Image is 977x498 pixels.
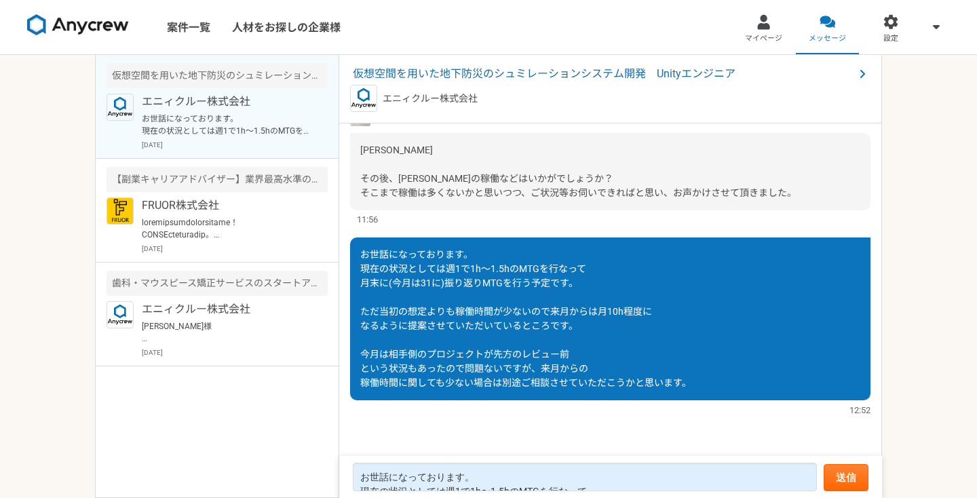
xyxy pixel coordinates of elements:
button: 送信 [824,464,868,491]
span: マイページ [745,33,782,44]
span: 仮想空間を用いた地下防災のシュミレーションシステム開発 Unityエンジニア [353,66,854,82]
img: FRUOR%E3%83%AD%E3%82%B3%E3%82%99.png [107,197,134,225]
p: [DATE] [142,347,328,358]
p: [DATE] [142,140,328,150]
div: 【副業キャリアアドバイザー】業界最高水準の報酬率で還元します！ [107,167,328,192]
p: FRUOR株式会社 [142,197,309,214]
p: [PERSON_NAME]様 承知致しました！ ご確認よろしくお願い致します。 [142,320,309,345]
p: エニィクルー株式会社 [142,94,309,110]
img: logo_text_blue_01.png [350,85,377,112]
p: エニィクルー株式会社 [383,92,478,106]
p: お世話になっております。 現在の状況としては週1で1h〜1.5hのMTGを行なって 月末に(今月は31に)振り返りMTGを行う予定です。 ただ当初の想定よりも稼働時間が少ないので来月からは月10... [142,113,309,137]
span: [PERSON_NAME] その後、[PERSON_NAME]の稼働などはいかがでしょうか？ そこまで稼働は多くないかと思いつつ、ご状況等お伺いできればと思い、お声かけさせて頂きました。 [360,145,797,198]
p: エニィクルー株式会社 [142,301,309,318]
span: メッセージ [809,33,846,44]
img: logo_text_blue_01.png [107,301,134,328]
p: loremipsumdolorsitame！ CONSEcteturadip。 elitseddoeius、temporincididuntutlaboreetdol。 magnaaliquae... [142,216,309,241]
div: 歯科・マウスピース矯正サービスのスタートアップ WEBエンジニア [107,271,328,296]
p: [DATE] [142,244,328,254]
img: 8DqYSo04kwAAAAASUVORK5CYII= [27,14,129,36]
span: 12:52 [849,404,870,417]
span: 11:56 [357,213,378,226]
span: お世話になっております。 現在の状況としては週1で1h〜1.5hのMTGを行なって 月末に(今月は31に)振り返りMTGを行う予定です。 ただ当初の想定よりも稼働時間が少ないので来月からは月10... [360,249,691,388]
div: 仮想空間を用いた地下防災のシュミレーションシステム開発 Unityエンジニア [107,63,328,88]
img: logo_text_blue_01.png [107,94,134,121]
span: 設定 [883,33,898,44]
